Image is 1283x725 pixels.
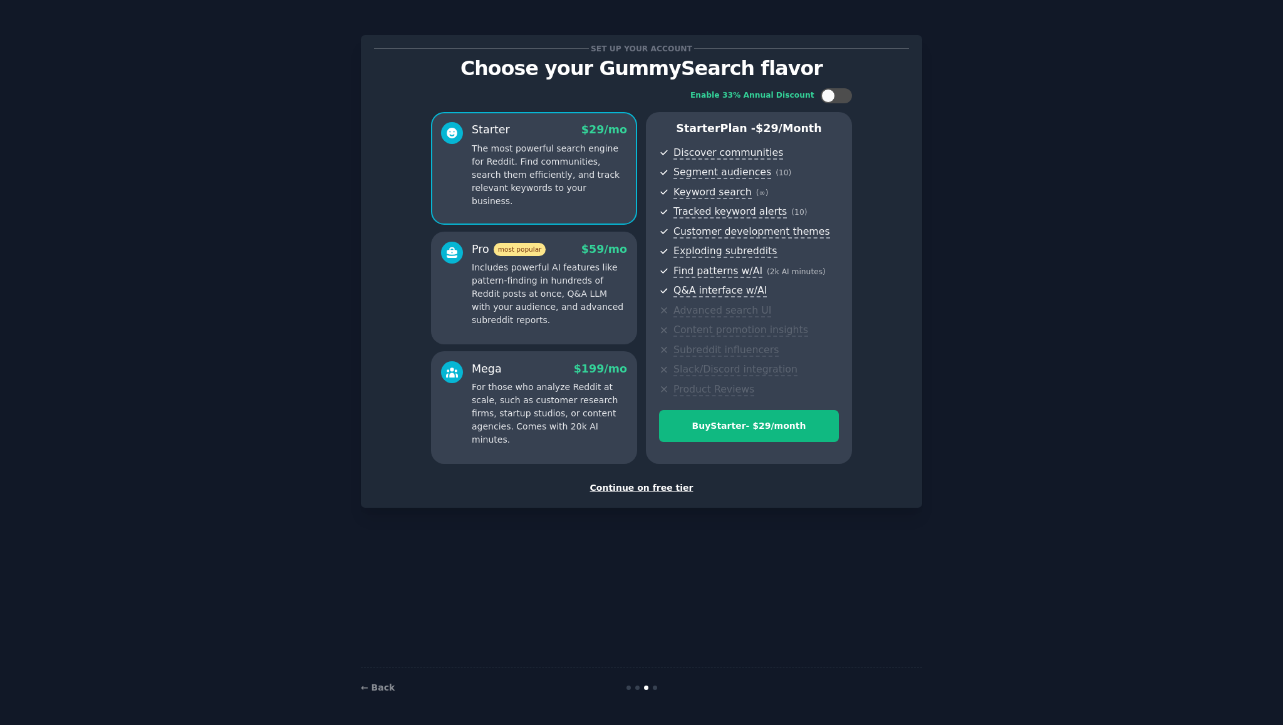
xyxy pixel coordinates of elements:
[673,363,797,376] span: Slack/Discord integration
[673,166,771,179] span: Segment audiences
[673,186,752,199] span: Keyword search
[776,168,791,177] span: ( 10 )
[756,122,822,135] span: $ 29 /month
[472,142,627,208] p: The most powerful search engine for Reddit. Find communities, search them efficiently, and track ...
[659,121,839,136] p: Starter Plan -
[581,123,627,136] span: $ 29 /mo
[673,265,762,278] span: Find patterns w/AI
[581,243,627,255] span: $ 59 /mo
[673,245,777,258] span: Exploding subreddits
[673,344,779,357] span: Subreddit influencers
[574,362,627,375] span: $ 199 /mo
[472,261,627,327] p: Includes powerful AI features like pattern-finding in hundreds of Reddit posts at once, Q&A LLM w...
[791,208,807,217] span: ( 10 )
[472,381,627,446] p: For those who analyze Reddit at scale, such as customer research firms, startup studios, or conte...
[494,243,546,256] span: most popular
[659,410,839,442] button: BuyStarter- $29/month
[690,90,814,101] div: Enable 33% Annual Discount
[660,419,838,433] div: Buy Starter - $ 29 /month
[673,304,771,317] span: Advanced search UI
[361,682,395,692] a: ← Back
[589,42,695,55] span: Set up your account
[767,267,826,276] span: ( 2k AI minutes )
[374,481,909,495] div: Continue on free tier
[673,147,783,160] span: Discover communities
[673,225,830,239] span: Customer development themes
[673,284,767,297] span: Q&A interface w/AI
[673,205,787,219] span: Tracked keyword alerts
[673,383,754,396] span: Product Reviews
[472,361,502,377] div: Mega
[673,324,808,337] span: Content promotion insights
[374,58,909,80] p: Choose your GummySearch flavor
[472,242,546,257] div: Pro
[756,188,769,197] span: ( ∞ )
[472,122,510,138] div: Starter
